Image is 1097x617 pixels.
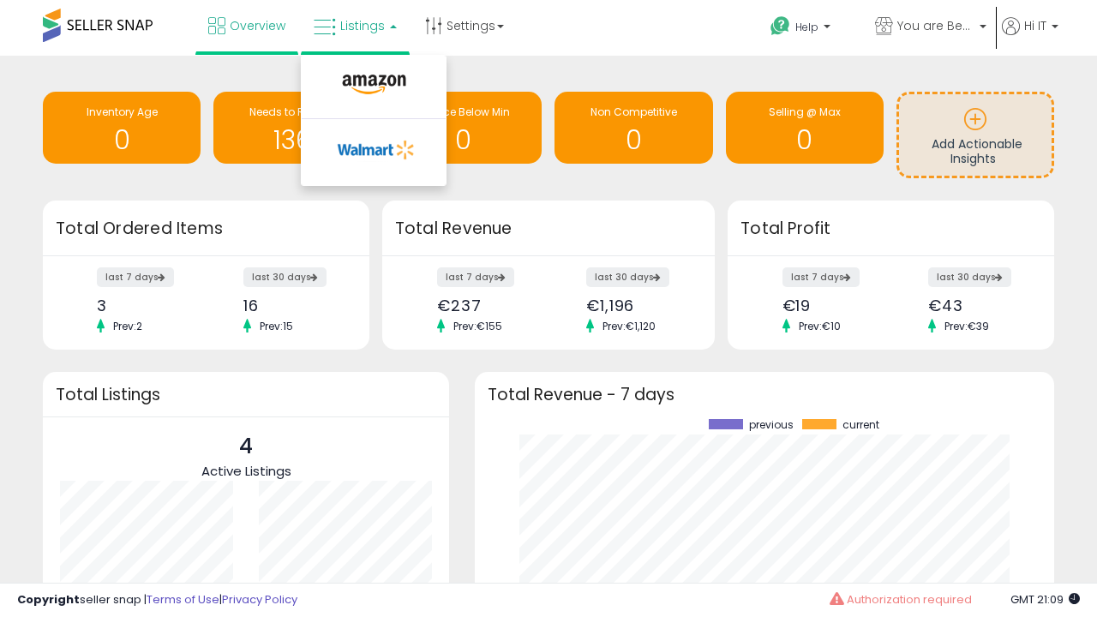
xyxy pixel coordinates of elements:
[222,591,297,608] a: Privacy Policy
[56,388,436,401] h3: Total Listings
[230,17,285,34] span: Overview
[782,267,860,287] label: last 7 days
[251,319,302,333] span: Prev: 15
[17,591,80,608] strong: Copyright
[97,267,174,287] label: last 7 days
[590,105,677,119] span: Non Competitive
[928,267,1011,287] label: last 30 days
[790,319,849,333] span: Prev: €10
[201,430,291,463] p: 4
[749,419,794,431] span: previous
[1002,17,1058,56] a: Hi IT
[222,126,363,154] h1: 136
[17,592,297,608] div: seller snap | |
[586,267,669,287] label: last 30 days
[249,105,336,119] span: Needs to Reprice
[897,17,974,34] span: You are Beautiful (IT)
[586,297,685,314] div: €1,196
[594,319,664,333] span: Prev: €1,120
[395,217,702,241] h3: Total Revenue
[782,297,878,314] div: €19
[734,126,875,154] h1: 0
[932,135,1022,168] span: Add Actionable Insights
[243,267,327,287] label: last 30 days
[243,297,339,314] div: 16
[213,92,371,164] a: Needs to Reprice 136
[769,105,841,119] span: Selling @ Max
[842,419,879,431] span: current
[795,20,818,34] span: Help
[43,92,201,164] a: Inventory Age 0
[757,3,860,56] a: Help
[393,126,533,154] h1: 0
[147,591,219,608] a: Terms of Use
[201,462,291,480] span: Active Listings
[416,105,510,119] span: BB Price Below Min
[488,388,1041,401] h3: Total Revenue - 7 days
[563,126,704,154] h1: 0
[770,15,791,37] i: Get Help
[437,297,536,314] div: €237
[105,319,151,333] span: Prev: 2
[726,92,884,164] a: Selling @ Max 0
[97,297,193,314] div: 3
[340,17,385,34] span: Listings
[899,94,1052,176] a: Add Actionable Insights
[384,92,542,164] a: BB Price Below Min 0
[554,92,712,164] a: Non Competitive 0
[936,319,998,333] span: Prev: €39
[51,126,192,154] h1: 0
[928,297,1024,314] div: €43
[445,319,511,333] span: Prev: €155
[56,217,357,241] h3: Total Ordered Items
[437,267,514,287] label: last 7 days
[87,105,158,119] span: Inventory Age
[740,217,1041,241] h3: Total Profit
[1010,591,1080,608] span: 2025-08-15 21:09 GMT
[1024,17,1046,34] span: Hi IT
